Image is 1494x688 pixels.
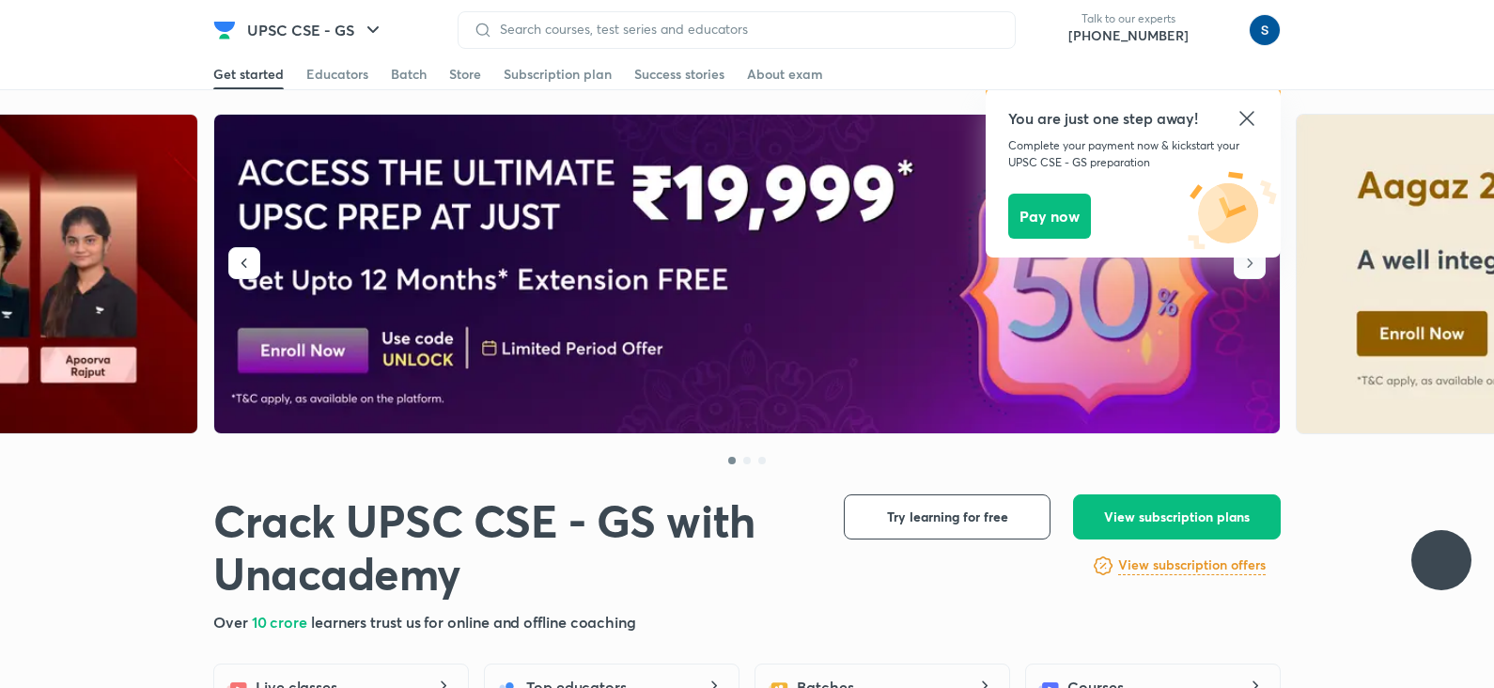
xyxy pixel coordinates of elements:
a: About exam [747,59,823,89]
a: Batch [391,59,427,89]
a: Success stories [634,59,724,89]
button: UPSC CSE - GS [236,11,396,49]
span: Over [213,612,252,632]
div: Success stories [634,65,724,84]
span: learners trust us for online and offline coaching [311,612,636,632]
div: Batch [391,65,427,84]
p: Talk to our experts [1068,11,1189,26]
p: Complete your payment now & kickstart your UPSC CSE - GS preparation [1008,137,1258,171]
img: call-us [1031,11,1068,49]
button: Try learning for free [844,494,1050,539]
span: 10 crore [252,612,311,632]
button: Pay now [1008,194,1091,239]
button: View subscription plans [1073,494,1281,539]
img: ttu [1430,549,1453,571]
div: Subscription plan [504,65,612,84]
span: View subscription plans [1104,508,1250,526]
a: Get started [213,59,284,89]
img: avatar [1204,15,1234,45]
input: Search courses, test series and educators [492,22,1000,37]
div: Get started [213,65,284,84]
a: View subscription offers [1118,555,1266,577]
a: Subscription plan [504,59,612,89]
div: About exam [747,65,823,84]
div: Store [449,65,481,84]
h6: View subscription offers [1118,555,1266,575]
a: [PHONE_NUMBER] [1068,26,1189,45]
img: simran kumari [1249,14,1281,46]
img: icon [1184,171,1281,255]
h1: Crack UPSC CSE - GS with Unacademy [213,494,814,600]
img: Company Logo [213,19,236,41]
div: Educators [306,65,368,84]
a: Educators [306,59,368,89]
a: Store [449,59,481,89]
h5: You are just one step away! [1008,107,1258,130]
span: Try learning for free [887,508,1008,526]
